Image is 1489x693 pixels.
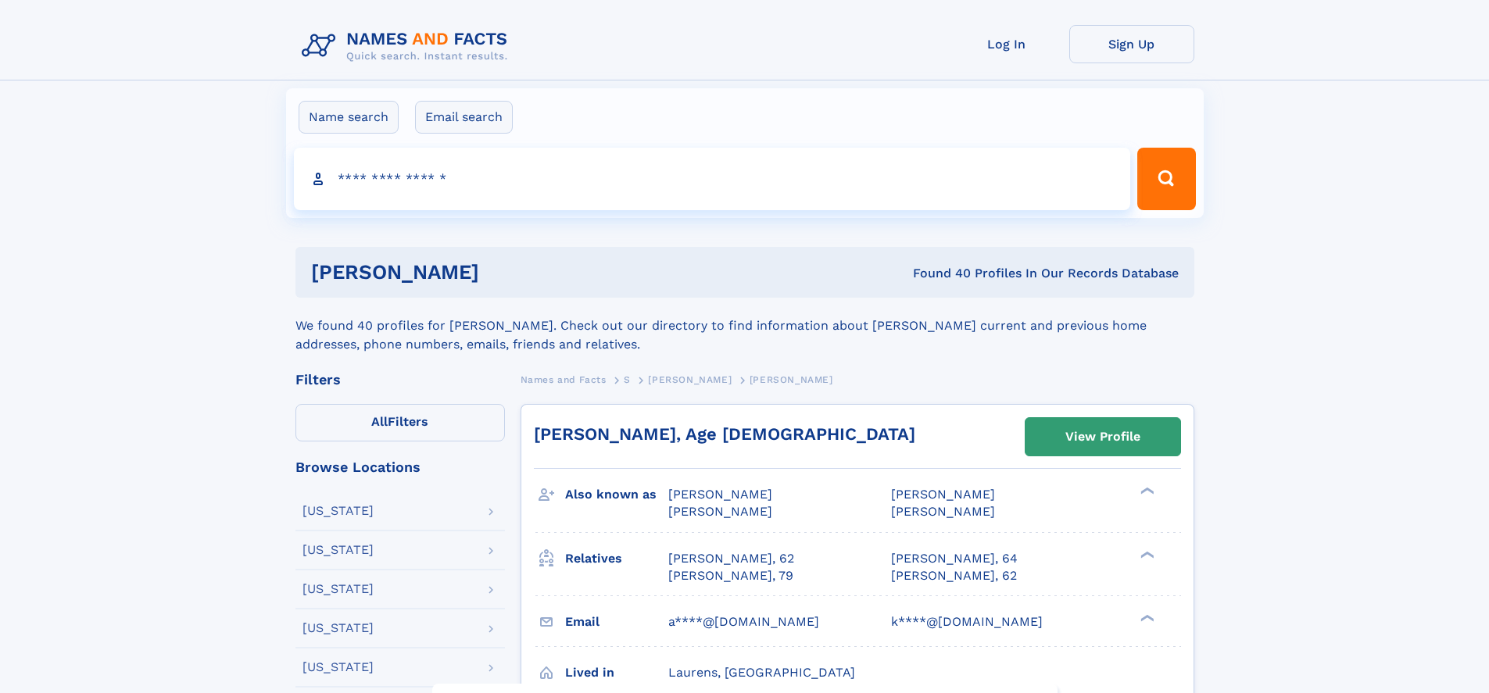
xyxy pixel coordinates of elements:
[668,550,794,567] a: [PERSON_NAME], 62
[415,101,513,134] label: Email search
[944,25,1069,63] a: Log In
[1136,549,1155,559] div: ❯
[302,544,374,556] div: [US_STATE]
[295,404,505,441] label: Filters
[1136,486,1155,496] div: ❯
[1136,613,1155,623] div: ❯
[534,424,915,444] a: [PERSON_NAME], Age [DEMOGRAPHIC_DATA]
[668,487,772,502] span: [PERSON_NAME]
[668,504,772,519] span: [PERSON_NAME]
[1025,418,1180,455] a: View Profile
[891,487,995,502] span: [PERSON_NAME]
[299,101,399,134] label: Name search
[891,567,1017,584] a: [PERSON_NAME], 62
[891,550,1018,567] a: [PERSON_NAME], 64
[302,661,374,673] div: [US_STATE]
[302,622,374,634] div: [US_STATE]
[1069,25,1194,63] a: Sign Up
[565,659,668,686] h3: Lived in
[311,263,696,282] h1: [PERSON_NAME]
[302,505,374,517] div: [US_STATE]
[295,373,505,387] div: Filters
[1065,419,1140,455] div: View Profile
[696,265,1179,282] div: Found 40 Profiles In Our Records Database
[295,298,1194,354] div: We found 40 profiles for [PERSON_NAME]. Check out our directory to find information about [PERSON...
[302,583,374,595] div: [US_STATE]
[294,148,1131,210] input: search input
[565,481,668,508] h3: Also known as
[750,374,833,385] span: [PERSON_NAME]
[371,414,388,429] span: All
[521,370,607,389] a: Names and Facts
[565,545,668,572] h3: Relatives
[1137,148,1195,210] button: Search Button
[668,567,793,584] a: [PERSON_NAME], 79
[668,665,855,680] span: Laurens, [GEOGRAPHIC_DATA]
[624,374,631,385] span: S
[648,370,732,389] a: [PERSON_NAME]
[295,25,521,67] img: Logo Names and Facts
[648,374,732,385] span: [PERSON_NAME]
[891,504,995,519] span: [PERSON_NAME]
[565,609,668,635] h3: Email
[295,460,505,474] div: Browse Locations
[624,370,631,389] a: S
